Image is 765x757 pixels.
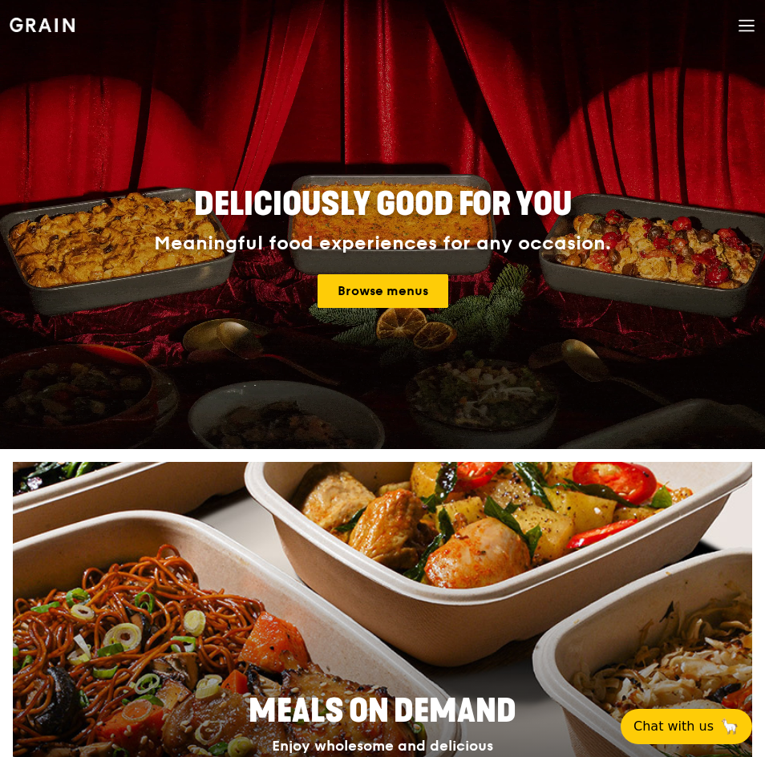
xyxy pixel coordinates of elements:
[249,692,516,731] span: Meals On Demand
[720,717,739,736] span: 🦙
[94,233,671,255] div: Meaningful food experiences for any occasion.
[10,18,75,32] img: Grain
[621,709,752,744] button: Chat with us🦙
[194,185,572,224] span: Deliciously good for you
[318,274,448,308] a: Browse menus
[633,717,714,736] span: Chat with us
